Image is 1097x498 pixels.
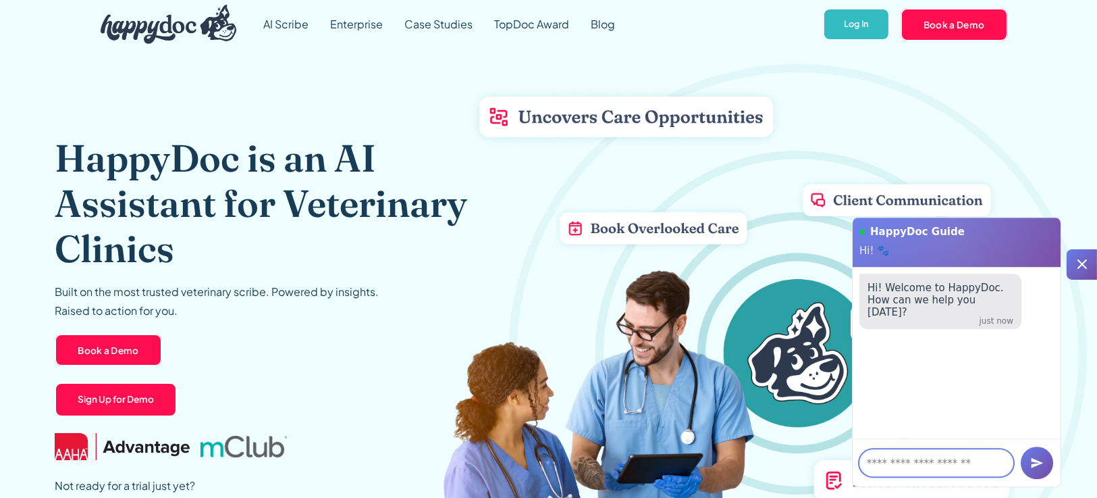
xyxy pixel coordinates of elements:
[55,334,162,366] a: Book a Demo
[90,1,237,47] a: home
[55,433,190,460] img: AAHA Advantage logo
[200,436,287,457] img: mclub logo
[901,8,1008,41] a: Book a Demo
[55,382,177,418] a: Sign Up for Demo
[101,5,237,44] img: HappyDoc Logo: A happy dog with his ear up, listening.
[55,135,499,272] h1: HappyDoc is an AI Assistant for Veterinary Clinics
[823,8,890,41] a: Log In
[55,282,379,320] p: Built on the most trusted veterinary scribe. Powered by insights. Raised to action for you.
